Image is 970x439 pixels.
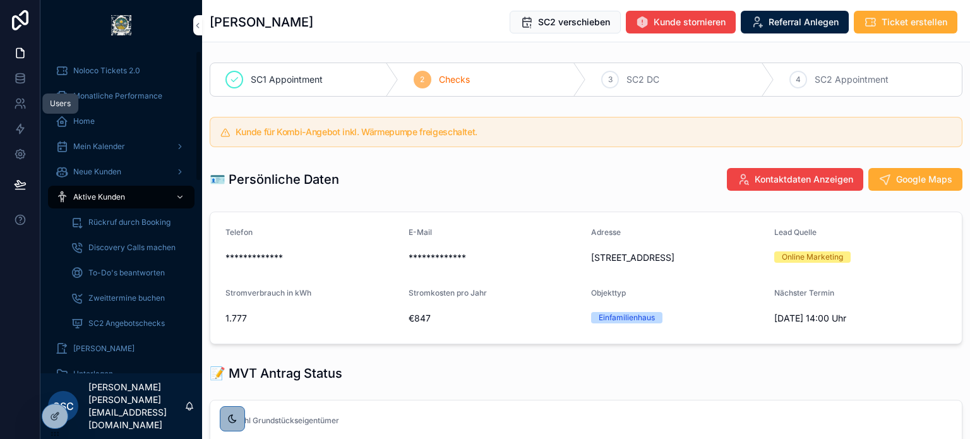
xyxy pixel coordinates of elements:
[409,227,432,237] span: E-Mail
[774,288,834,298] span: Nächster Termin
[225,227,253,237] span: Telefon
[63,262,195,284] a: To-Do's beantworten
[882,16,947,28] span: Ticket erstellen
[626,11,736,33] button: Kunde stornieren
[755,173,853,186] span: Kontaktdaten Anzeigen
[48,337,195,360] a: [PERSON_NAME]
[48,363,195,385] a: Unterlagen
[88,268,165,278] span: To-Do's beantworten
[73,369,113,379] span: Unterlagen
[815,73,889,86] span: SC2 Appointment
[510,11,621,33] button: SC2 verschieben
[599,312,655,323] div: Einfamilienhaus
[782,251,843,263] div: Online Marketing
[63,287,195,310] a: Zweittermine buchen
[626,73,659,86] span: SC2 DC
[52,399,74,414] span: CSc
[111,15,131,35] img: App logo
[48,85,195,107] a: Monatliche Performance
[88,381,184,431] p: [PERSON_NAME] [PERSON_NAME][EMAIL_ADDRESS][DOMAIN_NAME]
[50,99,71,109] div: Users
[40,51,202,373] div: scrollable content
[73,91,162,101] span: Monatliche Performance
[63,236,195,259] a: Discovery Calls machen
[63,312,195,335] a: SC2 Angebotschecks
[854,11,957,33] button: Ticket erstellen
[251,73,323,86] span: SC1 Appointment
[439,73,470,86] span: Checks
[796,75,801,85] span: 4
[88,243,176,253] span: Discovery Calls machen
[210,13,313,31] h1: [PERSON_NAME]
[769,16,839,28] span: Referral Anlegen
[896,173,952,186] span: Google Maps
[591,251,764,264] span: [STREET_ADDRESS]
[608,75,613,85] span: 3
[48,110,195,133] a: Home
[225,288,311,298] span: Stromverbrauch in kWh
[73,192,125,202] span: Aktive Kunden
[73,344,135,354] span: [PERSON_NAME]
[774,227,817,237] span: Lead Quelle
[409,312,582,325] span: €847
[210,364,342,382] h1: 📝 MVT Antrag Status
[225,416,339,425] span: Anzahl Grundstückseigentümer
[538,16,610,28] span: SC2 verschieben
[73,167,121,177] span: Neue Kunden
[73,141,125,152] span: Mein Kalender
[591,288,626,298] span: Objekttyp
[654,16,726,28] span: Kunde stornieren
[236,128,952,136] h5: Kunde für Kombi-Angebot inkl. Wärmepumpe freigeschaltet.
[868,168,962,191] button: Google Maps
[727,168,863,191] button: Kontaktdaten Anzeigen
[63,211,195,234] a: Rückruf durch Booking
[591,227,621,237] span: Adresse
[48,59,195,82] a: Noloco Tickets 2.0
[73,116,95,126] span: Home
[210,171,339,188] h1: 🪪 Persönliche Daten
[73,66,140,76] span: Noloco Tickets 2.0
[88,293,165,303] span: Zweittermine buchen
[774,312,947,325] span: [DATE] 14:00 Uhr
[48,160,195,183] a: Neue Kunden
[420,75,424,85] span: 2
[88,318,165,328] span: SC2 Angebotschecks
[409,288,487,298] span: Stromkosten pro Jahr
[48,135,195,158] a: Mein Kalender
[741,11,849,33] button: Referral Anlegen
[225,312,398,325] span: 1.777
[88,217,171,227] span: Rückruf durch Booking
[48,186,195,208] a: Aktive Kunden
